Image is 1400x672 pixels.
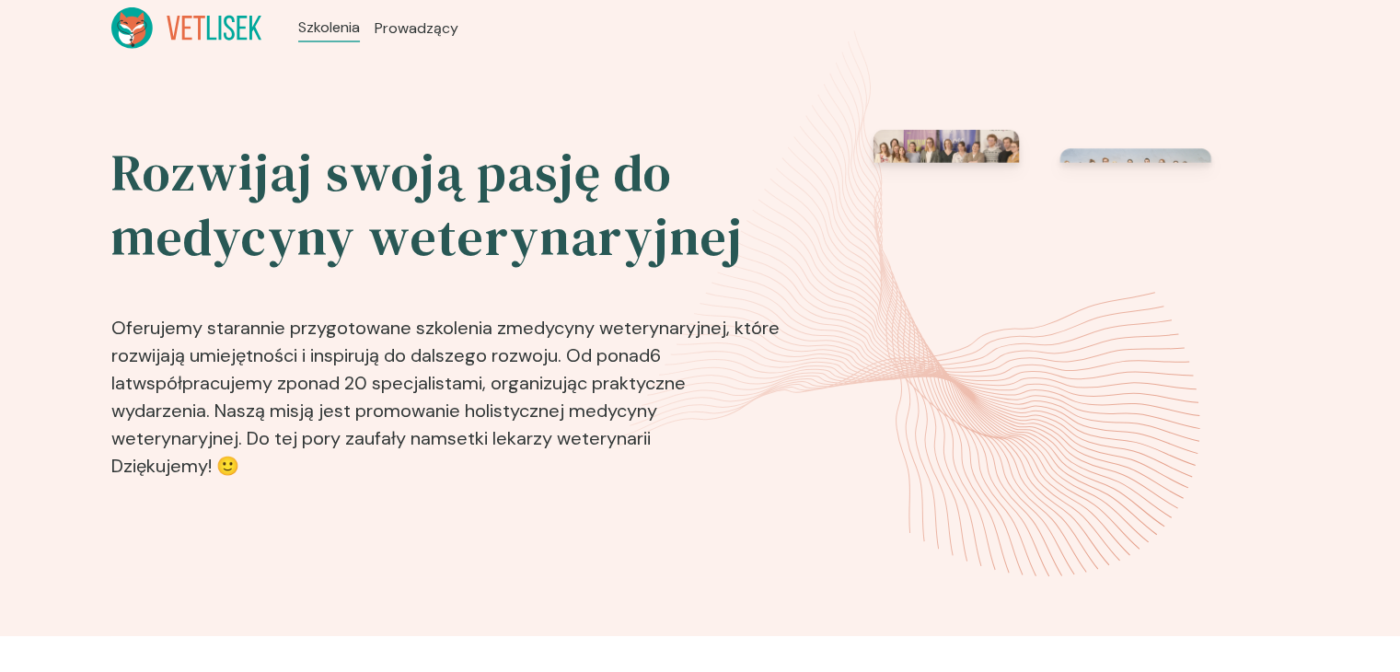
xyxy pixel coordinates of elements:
[375,17,458,40] a: Prowadzący
[506,316,726,340] b: medycyny weterynaryjnej
[111,141,783,270] h2: Rozwijaj swoją pasję do medycyny weterynaryjnej
[795,130,1243,494] img: eventsPhotosRoll2.png
[286,371,482,395] b: ponad 20 specjalistami
[298,17,360,39] a: Szkolenia
[111,284,783,487] p: Oferujemy starannie przygotowane szkolenia z , które rozwijają umiejętności i inspirują do dalsze...
[447,426,651,450] b: setki lekarzy weterynarii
